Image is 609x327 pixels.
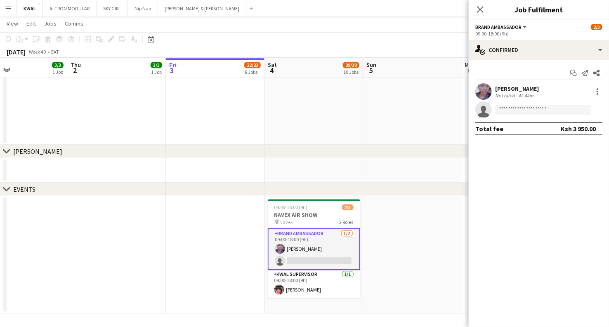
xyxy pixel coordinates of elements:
[517,92,535,99] div: 42.4km
[244,62,261,68] span: 22/23
[469,40,609,60] div: Confirmed
[469,4,609,15] h3: Job Fulfilment
[52,69,63,75] div: 1 Job
[475,24,522,30] span: Brand Ambassador
[495,92,517,99] div: Not rated
[65,20,83,27] span: Comms
[97,0,128,16] button: SKY GIRL
[366,61,376,68] span: Sun
[268,270,360,298] app-card-role: KWAL SUPERVISOR1/109:00-18:00 (9h)[PERSON_NAME]
[342,204,354,210] span: 2/3
[465,61,476,68] span: Mon
[280,219,293,225] span: Navex
[168,66,177,75] span: 3
[475,24,528,30] button: Brand Ambassador
[268,228,360,270] app-card-role: Brand Ambassador1/209:00-18:00 (9h)[PERSON_NAME]
[561,125,596,133] div: Ksh 3 950.00
[61,18,87,29] a: Comms
[464,66,476,75] span: 6
[41,18,60,29] a: Jobs
[268,211,360,219] h3: NAVEX AIR SHOW
[128,0,158,16] button: Nip Nap
[591,24,602,30] span: 2/3
[268,199,360,298] app-job-card: 09:00-18:00 (9h)2/3NAVEX AIR SHOW Navex2 RolesBrand Ambassador1/209:00-18:00 (9h)[PERSON_NAME] KW...
[268,61,277,68] span: Sat
[169,61,177,68] span: Fri
[43,0,97,16] button: ALTRON MODULAR
[245,69,260,75] div: 8 Jobs
[151,69,162,75] div: 1 Job
[17,0,43,16] button: KWAL
[51,49,59,55] div: EAT
[71,61,81,68] span: Thu
[343,69,359,75] div: 10 Jobs
[340,219,354,225] span: 2 Roles
[27,49,48,55] span: Week 40
[23,18,39,29] a: Edit
[343,62,359,68] span: 29/30
[267,66,277,75] span: 4
[158,0,246,16] button: [PERSON_NAME] & [PERSON_NAME]
[7,20,18,27] span: View
[26,20,36,27] span: Edit
[365,66,376,75] span: 5
[151,62,162,68] span: 3/3
[13,147,62,155] div: [PERSON_NAME]
[13,185,35,193] div: EVENTS
[274,204,308,210] span: 09:00-18:00 (9h)
[44,20,57,27] span: Jobs
[495,85,539,92] div: [PERSON_NAME]
[69,66,81,75] span: 2
[3,18,21,29] a: View
[52,62,64,68] span: 3/3
[7,48,26,56] div: [DATE]
[475,31,602,37] div: 09:00-18:00 (9h)
[475,125,503,133] div: Total fee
